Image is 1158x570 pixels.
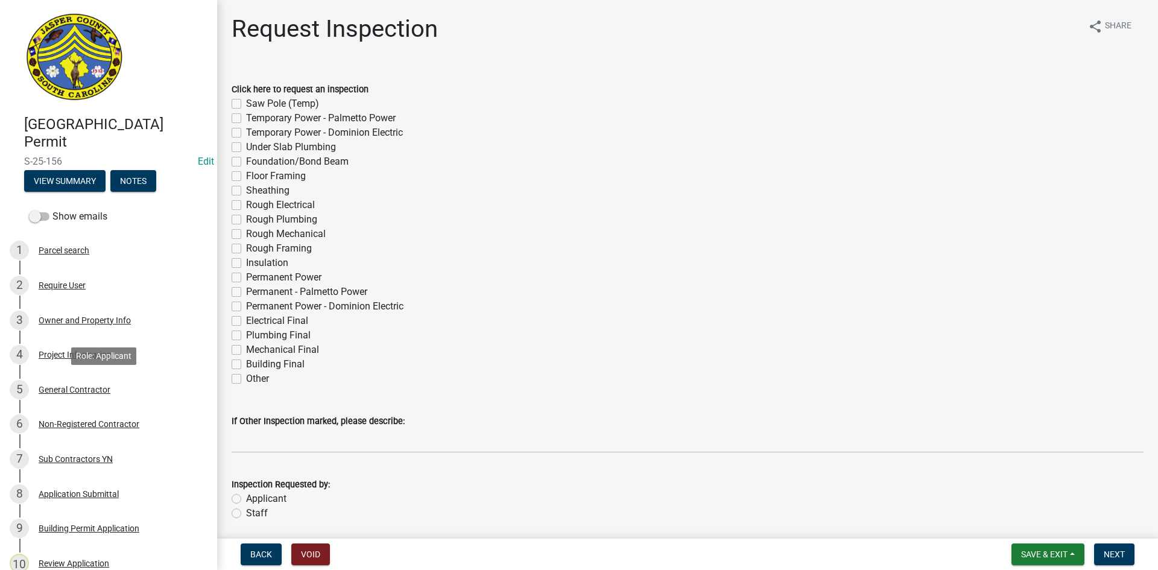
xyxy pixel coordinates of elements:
div: 2 [10,276,29,295]
button: Next [1094,543,1134,565]
label: Under Slab Plumbing [246,140,336,154]
h1: Request Inspection [232,14,438,43]
label: Permanent - Palmetto Power [246,285,367,299]
div: Sub Contractors YN [39,455,113,463]
a: Edit [198,156,214,167]
div: Parcel search [39,246,89,255]
button: View Summary [24,170,106,192]
wm-modal-confirm: Summary [24,177,106,186]
label: Foundation/Bond Beam [246,154,349,169]
div: 5 [10,380,29,399]
label: Rough Electrical [246,198,315,212]
div: Application Submittal [39,490,119,498]
button: shareShare [1078,14,1141,38]
span: Next [1104,549,1125,559]
label: Temporary Power - Dominion Electric [246,125,403,140]
label: Click here to request an inspection [232,86,369,94]
label: If Other Inspection marked, please describe: [232,417,405,426]
label: Inspection Requested by: [232,481,330,489]
button: Void [291,543,330,565]
label: Insulation [246,256,288,270]
label: Electrical Final [246,314,308,328]
div: 8 [10,484,29,504]
div: Require User [39,281,86,290]
label: Rough Mechanical [246,227,326,241]
div: 4 [10,345,29,364]
div: Project Information [39,350,112,359]
span: Back [250,549,272,559]
span: Save & Exit [1021,549,1068,559]
label: Rough Plumbing [246,212,317,227]
label: Staff [246,506,268,521]
label: Building Final [246,357,305,372]
div: 7 [10,449,29,469]
label: Floor Framing [246,169,306,183]
label: Applicant [246,492,286,506]
div: 6 [10,414,29,434]
div: Non-Registered Contractor [39,420,139,428]
label: Permanent Power - Dominion Electric [246,299,403,314]
div: Owner and Property Info [39,316,131,325]
label: Saw Pole (Temp) [246,97,319,111]
div: 9 [10,519,29,538]
wm-modal-confirm: Edit Application Number [198,156,214,167]
h4: [GEOGRAPHIC_DATA] Permit [24,116,207,151]
div: Review Application [39,559,109,568]
img: Jasper County, South Carolina [24,13,125,103]
div: Role: Applicant [71,347,136,365]
label: Permanent Power [246,270,321,285]
label: Show emails [29,209,107,224]
label: Temporary Power - Palmetto Power [246,111,396,125]
i: share [1088,19,1103,34]
span: Share [1105,19,1131,34]
div: 3 [10,311,29,330]
label: Sheathing [246,183,289,198]
button: Save & Exit [1011,543,1084,565]
button: Notes [110,170,156,192]
div: Building Permit Application [39,524,139,533]
label: Rough Framing [246,241,312,256]
label: Plumbing Final [246,328,311,343]
label: Mechanical Final [246,343,319,357]
div: 1 [10,241,29,260]
button: Back [241,543,282,565]
wm-modal-confirm: Notes [110,177,156,186]
label: Other [246,372,269,386]
div: General Contractor [39,385,110,394]
span: S-25-156 [24,156,193,167]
